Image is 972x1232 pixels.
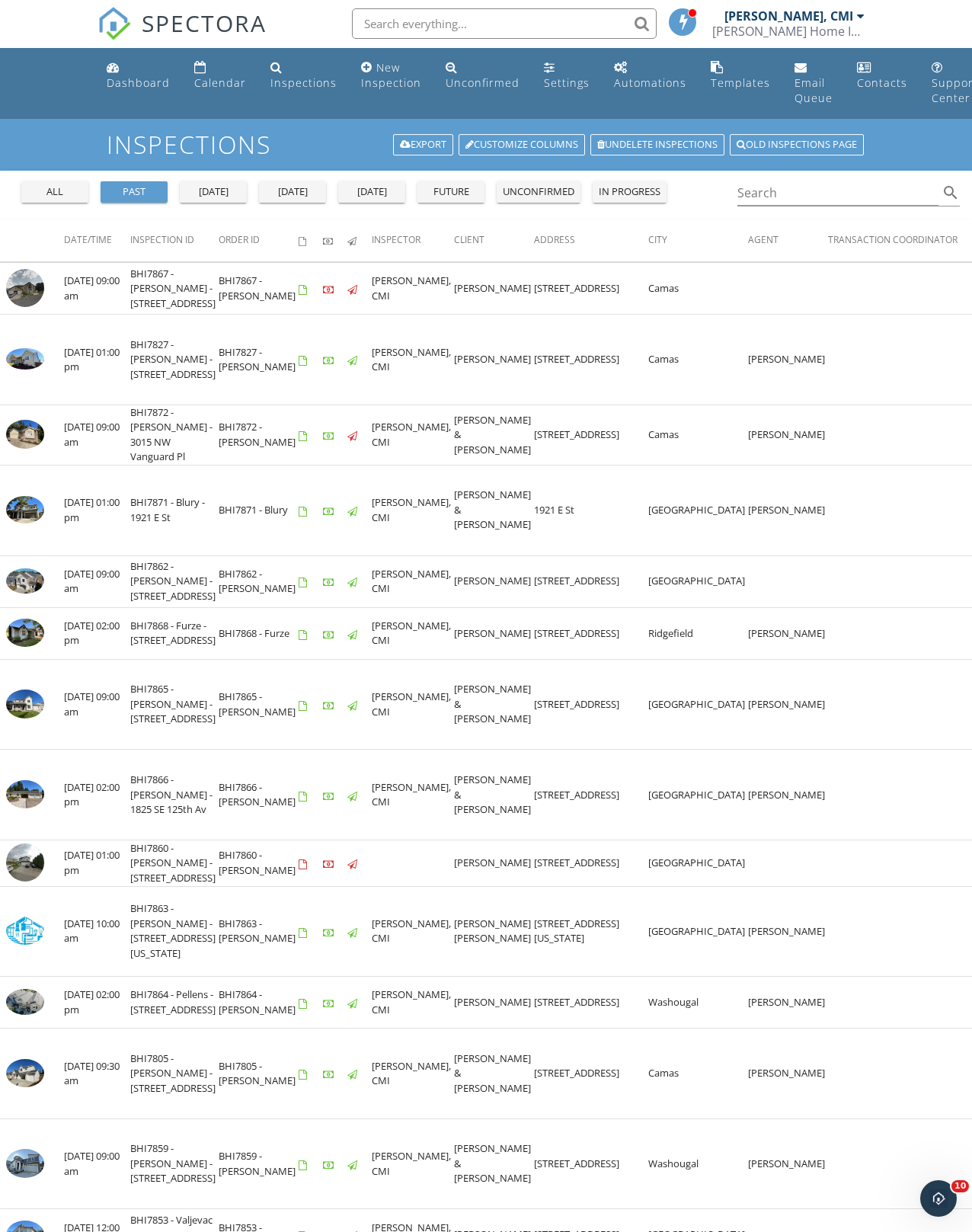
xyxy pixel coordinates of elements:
td: [STREET_ADDRESS] [534,659,648,750]
td: Camas [648,315,748,405]
span: Date/Time [64,233,112,246]
img: 9542474%2Fcover_photos%2FyhFuzVItrDzQVN0QQOpw%2Fsmall.jpeg [6,420,44,449]
span: Address [534,233,575,246]
td: BHI7866 - [PERSON_NAME] - 1825 SE 125th Av [130,750,219,840]
td: [DATE] 02:00 pm [64,607,130,659]
td: Ridgefield [648,607,748,659]
td: BHI7864 - Pellens - [STREET_ADDRESS] [130,977,219,1029]
td: [STREET_ADDRESS] [534,840,648,887]
td: [PERSON_NAME] [748,315,828,405]
td: [STREET_ADDRESS][US_STATE] [534,886,648,977]
div: Contacts [857,75,907,90]
td: [PERSON_NAME], CMI [372,977,454,1029]
td: [PERSON_NAME] & [PERSON_NAME] [454,465,534,555]
img: 9515404%2Fcover_photos%2FEJWMpn4ToDinC3LliCFm%2Fsmall.jpg [6,989,44,1014]
div: Dashboard [107,75,170,90]
td: BHI7867 - [PERSON_NAME] - [STREET_ADDRESS] [130,263,219,315]
img: 9488722%2Fcover_photos%2F7UCVHcsIeMqEbqN0BQLb%2Fsmall.jpg [6,1149,44,1178]
a: Contacts [851,54,913,98]
div: Templates [711,75,770,90]
td: BHI7865 - [PERSON_NAME] [219,659,299,750]
td: [PERSON_NAME] [748,1118,828,1209]
td: [STREET_ADDRESS] [534,555,648,607]
img: The Best Home Inspection Software - Spectora [98,7,131,40]
button: past [101,181,168,203]
th: Order ID: Not sorted. [219,219,299,262]
td: [STREET_ADDRESS] [534,1118,648,1209]
input: Search [737,181,938,206]
td: BHI7805 - [PERSON_NAME] [219,1029,299,1119]
div: future [424,184,478,200]
td: BHI7863 - [PERSON_NAME] - [STREET_ADDRESS][US_STATE] [130,886,219,977]
button: unconfirmed [497,181,580,203]
th: City: Not sorted. [648,219,748,262]
td: [STREET_ADDRESS] [534,405,648,465]
span: 10 [951,1180,969,1192]
td: [PERSON_NAME], CMI [372,607,454,659]
td: [STREET_ADDRESS] [534,607,648,659]
td: [PERSON_NAME], CMI [372,750,454,840]
td: BHI7872 - [PERSON_NAME] [219,405,299,465]
a: Settings [538,54,596,98]
img: 9525978%2Fcover_photos%2FaRLN4D0YqOnS3OCrWv5R%2Fsmall.jpg [6,619,44,648]
th: Inspector: Not sorted. [372,219,454,262]
a: SPECTORA [98,20,267,52]
div: past [107,184,161,200]
td: [PERSON_NAME] [454,263,534,315]
td: BHI7871 - Blury - 1921 E St [130,465,219,555]
a: Inspections [264,54,343,98]
td: BHI7827 - [PERSON_NAME] - [STREET_ADDRESS] [130,315,219,405]
td: BHI7862 - [PERSON_NAME] [219,555,299,607]
td: Washougal [648,1118,748,1209]
td: [STREET_ADDRESS] [534,1029,648,1119]
a: Undelete inspections [590,134,724,155]
a: Dashboard [101,54,176,98]
th: Paid: Not sorted. [323,219,347,262]
img: streetview [6,269,44,307]
button: [DATE] [180,181,247,203]
i: search [942,184,960,202]
td: BHI7866 - [PERSON_NAME] [219,750,299,840]
td: [DATE] 01:00 pm [64,465,130,555]
td: BHI7868 - Furze [219,607,299,659]
td: BHI7860 - [PERSON_NAME] - [STREET_ADDRESS] [130,840,219,887]
td: BHI7862 - [PERSON_NAME] - [STREET_ADDRESS] [130,555,219,607]
td: [PERSON_NAME], CMI [372,659,454,750]
td: [PERSON_NAME] & [PERSON_NAME] [454,1118,534,1209]
td: [PERSON_NAME] & [PERSON_NAME] [454,659,534,750]
div: Calendar [194,75,246,90]
td: [PERSON_NAME], CMI [372,465,454,555]
div: Email Queue [795,75,833,105]
td: [DATE] 01:00 pm [64,315,130,405]
button: [DATE] [338,181,405,203]
td: [PERSON_NAME] [748,977,828,1029]
td: [PERSON_NAME], CMI [372,1029,454,1119]
td: [DATE] 10:00 am [64,886,130,977]
td: [DATE] 02:00 pm [64,750,130,840]
span: Agent [748,233,779,246]
span: SPECTORA [142,7,267,39]
td: [PERSON_NAME], CMI [372,555,454,607]
td: [DATE] 09:30 am [64,1029,130,1119]
span: Client [454,233,484,246]
td: [PERSON_NAME] [PERSON_NAME] [454,886,534,977]
th: Inspection ID: Not sorted. [130,219,219,262]
td: [STREET_ADDRESS] [534,263,648,315]
div: Inspections [270,75,337,90]
td: [PERSON_NAME] [748,1029,828,1119]
td: [PERSON_NAME] [454,315,534,405]
td: [PERSON_NAME] [454,840,534,887]
span: Inspection ID [130,233,194,246]
td: [PERSON_NAME], CMI [372,886,454,977]
a: Templates [705,54,776,98]
button: all [21,181,88,203]
a: Old inspections page [730,134,864,155]
td: [PERSON_NAME] & [PERSON_NAME] [454,1029,534,1119]
button: [DATE] [259,181,326,203]
img: streetview [6,843,44,882]
td: BHI7867 - [PERSON_NAME] [219,263,299,315]
div: [DATE] [265,184,320,200]
td: [PERSON_NAME] [454,607,534,659]
a: Calendar [188,54,252,98]
div: Settings [544,75,590,90]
